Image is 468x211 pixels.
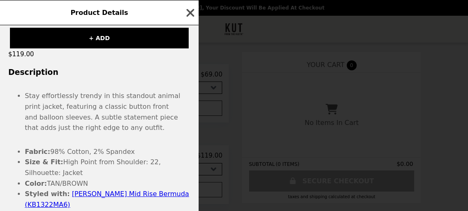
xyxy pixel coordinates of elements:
strong: Color: [25,180,47,187]
li: High Point from Shoulder: 22, Silhouette: Jacket [25,157,190,178]
li: TAN/BROWN [25,178,190,189]
strong: Fabric: [25,148,50,156]
strong: Size & Fit: [25,158,63,166]
strong: Styled with: [25,190,70,198]
a: [PERSON_NAME] Mid Rise Bermuda (KB1322MA6) [25,190,189,209]
span: Product Details [70,9,128,17]
li: Stay effortlessly trendy in this standout animal print jacket, featuring a classic button front a... [25,91,190,133]
button: + ADD [10,28,189,48]
li: 98% Cotton, 2% Spandex [25,146,190,157]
